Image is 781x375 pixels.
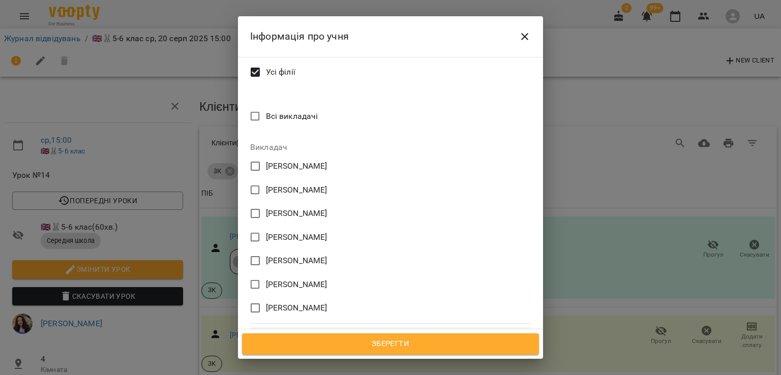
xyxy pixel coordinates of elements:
span: [PERSON_NAME] [266,302,327,314]
h6: Інформація про учня [250,28,349,44]
button: Зберегти [242,333,539,355]
span: [PERSON_NAME] [266,278,327,291]
button: Close [513,24,537,49]
span: [PERSON_NAME] [266,255,327,267]
p: Нотатка для клієнта в його кабінеті [250,328,531,340]
span: Зберегти [253,337,528,351]
span: Усі філії [266,66,295,78]
span: [PERSON_NAME] [266,207,327,220]
span: [PERSON_NAME] [266,160,327,172]
span: [PERSON_NAME] [266,184,327,196]
span: Всі викладачі [266,110,318,122]
label: Викладач [250,143,531,151]
span: [PERSON_NAME] [266,231,327,243]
